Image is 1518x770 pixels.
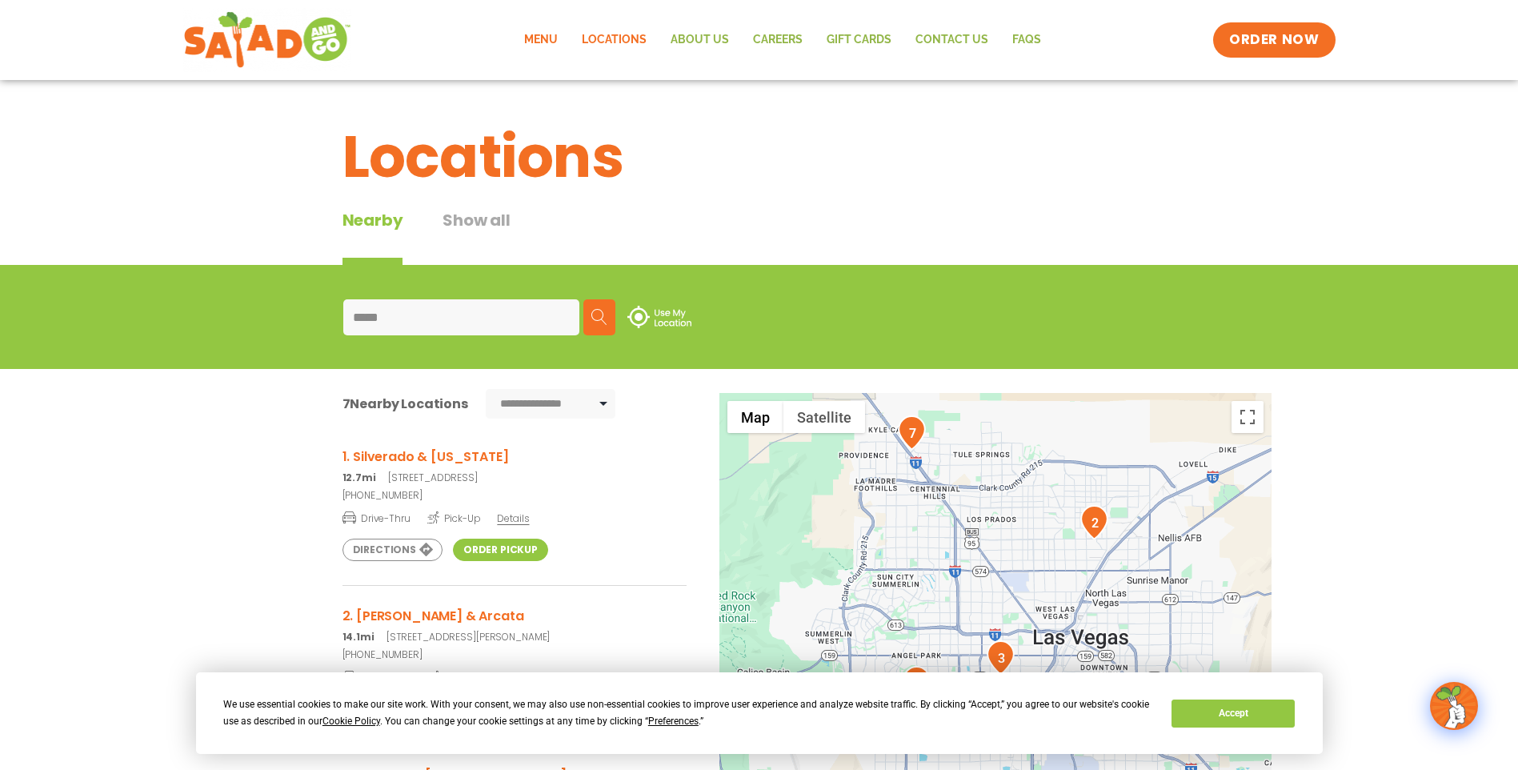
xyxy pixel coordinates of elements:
span: ORDER NOW [1229,30,1319,50]
button: Accept [1172,700,1295,728]
span: 7 [342,395,350,413]
a: Careers [741,22,815,58]
span: Pick-Up [427,510,481,526]
img: use-location.svg [627,306,691,328]
button: Toggle fullscreen view [1232,401,1264,433]
a: Locations [570,22,659,58]
a: FAQs [1000,22,1053,58]
a: ORDER NOW [1213,22,1335,58]
nav: Menu [512,22,1053,58]
div: 2 [1080,505,1108,539]
span: Details [569,671,601,684]
h3: 2. [PERSON_NAME] & Arcata [342,606,687,626]
button: Show street map [727,401,783,433]
img: search.svg [591,309,607,325]
p: [STREET_ADDRESS][PERSON_NAME] [342,630,687,644]
h1: Locations [342,114,1176,200]
span: Delivery [497,671,552,685]
div: Nearby Locations [342,394,468,414]
a: Drive-Thru Pick-Up Delivery Details [342,665,687,685]
h3: 1. Silverado & [US_STATE] [342,447,687,467]
div: Nearby [342,208,403,265]
span: Drive-Thru [342,510,411,526]
strong: 14.1mi [342,630,374,644]
a: Directions [342,539,443,561]
div: 5 [903,666,931,700]
div: Tabbed content [342,208,551,265]
p: [STREET_ADDRESS] [342,471,687,485]
button: Show satellite imagery [783,401,865,433]
a: [PHONE_NUMBER] [342,488,687,503]
span: Details [497,511,529,525]
a: 1. Silverado & [US_STATE] 12.7mi[STREET_ADDRESS] [342,447,687,485]
img: wpChatIcon [1432,684,1476,728]
div: 7 [898,415,926,450]
span: Preferences [648,716,699,727]
a: GIFT CARDS [815,22,903,58]
div: We use essential cookies to make our site work. With your consent, we may also use non-essential ... [223,696,1152,730]
button: Show all [443,208,510,265]
a: 2. [PERSON_NAME] & Arcata 14.1mi[STREET_ADDRESS][PERSON_NAME] [342,606,687,644]
a: Menu [512,22,570,58]
span: Cookie Policy [322,716,380,727]
span: Pick-Up [427,669,481,685]
a: Drive-Thru Pick-Up Details [342,506,687,526]
a: [PHONE_NUMBER] [342,648,687,662]
span: Drive-Thru [342,669,411,685]
div: Cookie Consent Prompt [196,672,1323,754]
a: Order Pickup [453,539,548,561]
div: 3 [987,640,1015,675]
a: About Us [659,22,741,58]
a: Contact Us [903,22,1000,58]
img: new-SAG-logo-768×292 [183,8,352,72]
strong: 12.7mi [342,471,376,484]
